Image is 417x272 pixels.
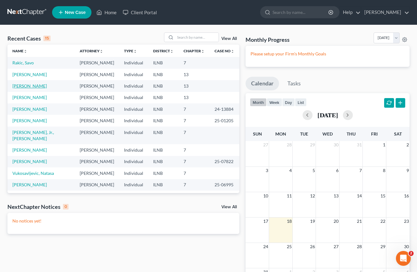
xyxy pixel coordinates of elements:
[246,36,290,43] h3: Monthly Progress
[12,49,27,53] a: Nameunfold_more
[80,49,103,53] a: Attorneyunfold_more
[317,112,338,118] h2: [DATE]
[124,49,137,53] a: Typeunfold_more
[263,218,269,225] span: 17
[148,191,179,208] td: ILNB
[179,156,210,167] td: 7
[333,218,339,225] span: 20
[63,204,69,209] div: 0
[119,69,148,80] td: Individual
[371,131,378,136] span: Fri
[148,57,179,68] td: ILNB
[406,141,410,149] span: 2
[119,103,148,115] td: Individual
[179,80,210,92] td: 13
[119,179,148,191] td: Individual
[309,243,316,250] span: 26
[75,179,119,191] td: [PERSON_NAME]
[267,98,282,106] button: week
[148,167,179,179] td: ILNB
[75,103,119,115] td: [PERSON_NAME]
[286,141,292,149] span: 28
[12,182,47,187] a: [PERSON_NAME]
[309,218,316,225] span: 19
[75,69,119,80] td: [PERSON_NAME]
[148,92,179,103] td: ILNB
[210,115,239,126] td: 25-01205
[263,192,269,200] span: 10
[12,159,47,164] a: [PERSON_NAME]
[282,98,295,106] button: day
[273,6,329,18] input: Search by name...
[119,144,148,156] td: Individual
[382,141,386,149] span: 1
[12,218,234,224] p: No notices yet!
[148,179,179,191] td: ILNB
[75,156,119,167] td: [PERSON_NAME]
[394,131,402,136] span: Sat
[201,50,205,53] i: unfold_more
[119,156,148,167] td: Individual
[333,243,339,250] span: 27
[221,37,237,41] a: View All
[179,92,210,103] td: 13
[148,127,179,144] td: ILNB
[179,115,210,126] td: 7
[396,251,411,266] iframe: Intercom live chat
[179,191,210,208] td: 7
[265,167,269,174] span: 3
[7,35,51,42] div: Recent Cases
[12,83,47,89] a: [PERSON_NAME]
[75,115,119,126] td: [PERSON_NAME]
[120,7,160,18] a: Client Portal
[347,131,356,136] span: Thu
[148,144,179,156] td: ILNB
[356,243,362,250] span: 28
[148,115,179,126] td: ILNB
[179,127,210,144] td: 7
[119,92,148,103] td: Individual
[12,130,54,141] a: [PERSON_NAME], Jr., [PERSON_NAME]
[148,103,179,115] td: ILNB
[275,131,286,136] span: Mon
[333,141,339,149] span: 30
[119,80,148,92] td: Individual
[382,167,386,174] span: 8
[7,203,69,210] div: NextChapter Notices
[300,131,308,136] span: Tue
[179,103,210,115] td: 7
[356,141,362,149] span: 31
[309,192,316,200] span: 12
[75,191,119,208] td: [PERSON_NAME]
[210,179,239,191] td: 25-06995
[179,179,210,191] td: 7
[12,147,47,153] a: [PERSON_NAME]
[24,50,27,53] i: unfold_more
[322,131,333,136] span: Wed
[250,98,267,106] button: month
[263,141,269,149] span: 27
[75,57,119,68] td: [PERSON_NAME]
[333,192,339,200] span: 13
[184,49,205,53] a: Chapterunfold_more
[119,167,148,179] td: Individual
[153,49,174,53] a: Districtunfold_more
[312,167,316,174] span: 5
[403,243,410,250] span: 30
[133,50,137,53] i: unfold_more
[356,192,362,200] span: 14
[12,118,47,123] a: [PERSON_NAME]
[286,192,292,200] span: 11
[289,167,292,174] span: 4
[75,80,119,92] td: [PERSON_NAME]
[119,191,148,208] td: Individual
[119,57,148,68] td: Individual
[93,7,120,18] a: Home
[403,192,410,200] span: 16
[100,50,103,53] i: unfold_more
[175,33,219,42] input: Search by name...
[380,192,386,200] span: 15
[406,167,410,174] span: 9
[119,127,148,144] td: Individual
[286,218,292,225] span: 18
